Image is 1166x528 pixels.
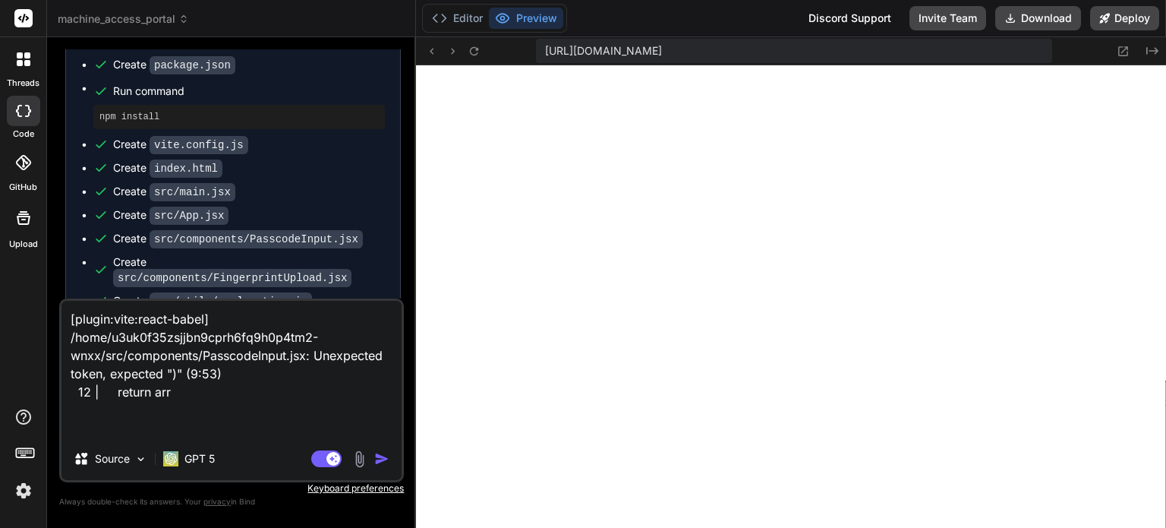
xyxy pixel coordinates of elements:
img: GPT 5 [163,451,178,466]
p: Source [95,451,130,466]
p: Always double-check its answers. Your in Bind [59,495,404,509]
span: machine_access_portal [58,11,189,27]
button: Editor [426,8,489,29]
div: Create [113,137,248,153]
div: Create [113,184,235,200]
span: [URL][DOMAIN_NAME] [545,43,662,58]
div: Create [113,207,228,223]
code: package.json [150,56,235,74]
img: settings [11,478,36,504]
p: GPT 5 [184,451,215,466]
img: attachment [351,451,368,468]
button: Deploy [1090,6,1159,30]
label: code [13,128,34,141]
button: Preview [489,8,563,29]
code: src/utils/geolocation.js [150,292,312,311]
div: Create [113,231,363,247]
img: Pick Models [134,453,147,466]
code: src/main.jsx [150,183,235,201]
textarea: [plugin:vite:react-babel] /home/u3uk0f35zsjjbn9cprh6fq9h0p4tm2-wnxx/src/components/PasscodeInput.... [61,301,402,438]
div: Discord Support [799,6,900,30]
div: Create [113,57,235,73]
pre: npm install [99,111,379,123]
label: threads [7,77,39,90]
span: privacy [203,497,231,506]
code: vite.config.js [150,136,248,154]
label: Upload [9,238,38,251]
button: Invite Team [909,6,986,30]
label: GitHub [9,181,37,194]
code: src/components/FingerprintUpload.jsx [113,269,351,287]
div: Create [113,255,385,286]
code: src/components/PasscodeInput.jsx [150,230,363,248]
div: Create [113,293,312,309]
span: Run command [113,84,385,99]
div: Create [113,160,222,176]
button: Download [995,6,1081,30]
iframe: Preview [416,65,1166,528]
p: Keyboard preferences [59,482,404,495]
img: icon [374,451,389,466]
code: index.html [150,160,222,178]
code: src/App.jsx [150,207,228,225]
